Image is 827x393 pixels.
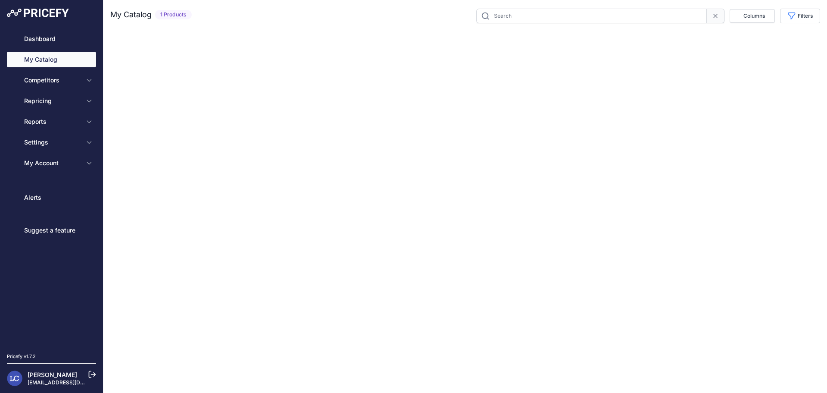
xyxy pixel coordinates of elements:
button: Reports [7,114,96,129]
nav: Sidebar [7,31,96,343]
span: 1 Products [155,10,192,20]
a: My Catalog [7,52,96,67]
button: Repricing [7,93,96,109]
input: Search [476,9,707,23]
button: Settings [7,135,96,150]
button: Columns [730,9,775,23]
a: Suggest a feature [7,223,96,238]
button: Competitors [7,72,96,88]
span: My Account [24,159,81,167]
span: Competitors [24,76,81,85]
div: Pricefy v1.7.2 [7,353,36,360]
h2: My Catalog [110,9,152,21]
span: Repricing [24,97,81,105]
button: My Account [7,155,96,171]
button: Filters [780,9,820,23]
span: Reports [24,117,81,126]
a: Dashboard [7,31,96,47]
a: [PERSON_NAME] [28,371,77,378]
span: Settings [24,138,81,147]
a: Alerts [7,190,96,205]
a: [EMAIL_ADDRESS][DOMAIN_NAME] [28,379,118,386]
img: Pricefy Logo [7,9,69,17]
